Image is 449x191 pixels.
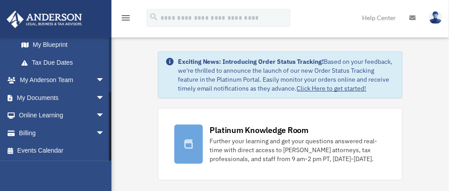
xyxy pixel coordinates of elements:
strong: Exciting News: Introducing Order Status Tracking! [178,58,324,66]
span: arrow_drop_down [96,107,114,125]
div: Based on your feedback, we're thrilled to announce the launch of our new Order Status Tracking fe... [178,57,395,93]
div: Platinum Knowledge Room [210,125,309,136]
span: arrow_drop_down [96,89,114,107]
a: Platinum Knowledge Room Further your learning and get your questions answered real-time with dire... [158,108,403,180]
span: arrow_drop_down [96,71,114,90]
a: My Documentsarrow_drop_down [6,89,118,107]
a: Tax Due Dates [12,54,118,71]
a: Events Calendar [6,142,118,160]
a: Online Learningarrow_drop_down [6,107,118,125]
a: My Anderson Teamarrow_drop_down [6,71,118,89]
a: Click Here to get started! [297,84,367,92]
i: search [149,12,159,22]
div: Further your learning and get your questions answered real-time with direct access to [PERSON_NAM... [210,137,387,163]
img: Anderson Advisors Platinum Portal [4,11,85,28]
i: menu [120,12,131,23]
a: menu [120,16,131,23]
a: My Blueprint [12,36,118,54]
img: User Pic [429,11,442,24]
a: Billingarrow_drop_down [6,124,118,142]
span: arrow_drop_down [96,124,114,142]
